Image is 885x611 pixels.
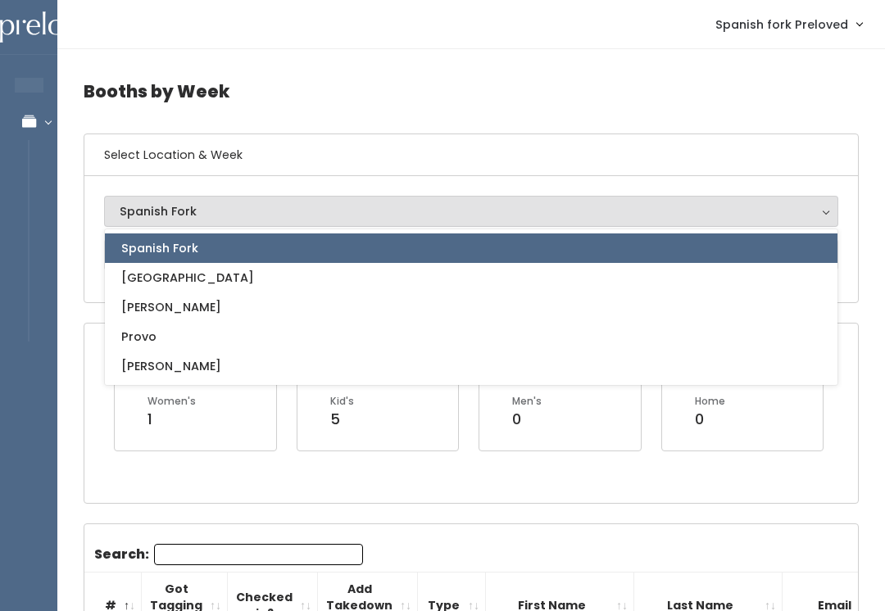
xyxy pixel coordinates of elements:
div: 1 [147,409,196,430]
span: [PERSON_NAME] [121,298,221,316]
div: Men's [512,394,542,409]
input: Search: [154,544,363,565]
span: [GEOGRAPHIC_DATA] [121,269,254,287]
div: 0 [512,409,542,430]
div: Kid's [330,394,354,409]
label: Search: [94,544,363,565]
span: Provo [121,328,157,346]
h4: Booths by Week [84,69,859,114]
div: Women's [147,394,196,409]
div: 5 [330,409,354,430]
div: Spanish Fork [120,202,823,220]
span: Spanish fork Preloved [715,16,848,34]
span: Spanish Fork [121,239,198,257]
a: Spanish fork Preloved [699,7,878,42]
div: Home [695,394,725,409]
span: [PERSON_NAME] [121,357,221,375]
button: Spanish Fork [104,196,838,227]
div: 0 [695,409,725,430]
h6: Select Location & Week [84,134,858,176]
